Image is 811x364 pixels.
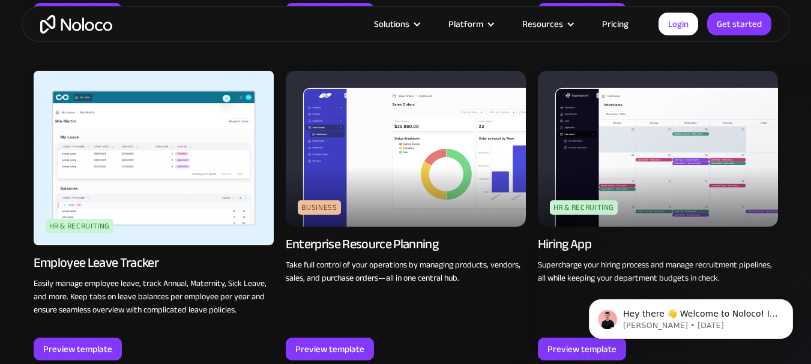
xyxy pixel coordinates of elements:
p: Supercharge your hiring process and manage recruitment pipelines, all while keeping your departme... [538,258,778,285]
iframe: Intercom notifications message [571,274,811,358]
a: BusinessEnterprise Resource PlanningTake full control of your operations by managing products, ve... [286,71,526,360]
a: Get started [707,13,771,35]
div: Platform [448,16,483,32]
div: Business [298,200,341,215]
div: HR & Recruiting [46,219,114,233]
div: HR & Recruiting [550,200,618,215]
div: Preview template [295,341,364,357]
div: Resources [507,16,587,32]
div: Enterprise Resource Planning [286,236,439,252]
a: home [40,15,112,34]
div: Employee Leave Tracker [34,254,158,271]
a: Pricing [587,16,644,32]
a: HR & RecruitingHiring AppSupercharge your hiring process and manage recruitment pipelines, all wh... [538,71,778,360]
p: Take full control of your operations by managing products, vendors, sales, and purchase orders—al... [286,258,526,285]
div: Preview template [43,341,112,357]
div: Hiring App [538,236,591,252]
div: Preview template [547,341,617,357]
div: Platform [433,16,507,32]
a: Login [659,13,698,35]
div: Solutions [359,16,433,32]
p: Easily manage employee leave, track Annual, Maternity, Sick Leave, and more. Keep tabs on leave b... [34,277,274,317]
a: HR & RecruitingEmployee Leave TrackerEasily manage employee leave, track Annual, Maternity, Sick ... [34,71,274,360]
div: Resources [522,16,563,32]
div: Solutions [374,16,409,32]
